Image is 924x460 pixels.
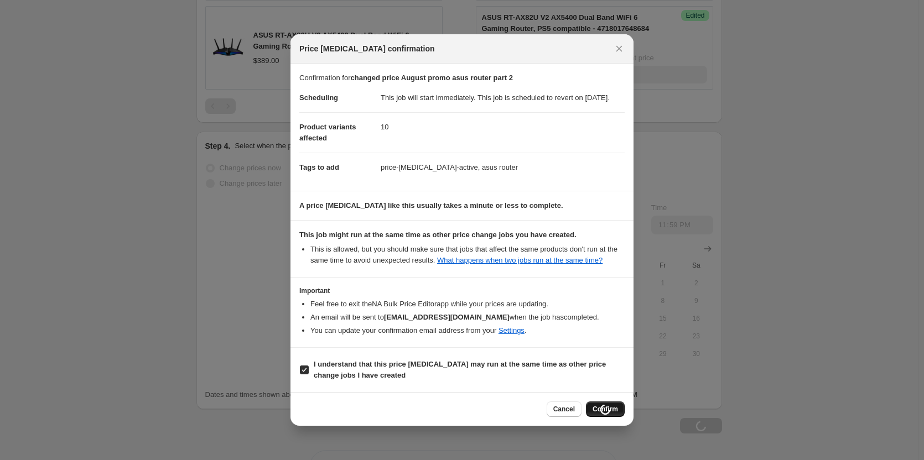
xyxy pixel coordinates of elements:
li: An email will be sent to when the job has completed . [310,312,625,323]
b: [EMAIL_ADDRESS][DOMAIN_NAME] [384,313,510,321]
b: I understand that this price [MEDICAL_DATA] may run at the same time as other price change jobs I... [314,360,606,379]
b: A price [MEDICAL_DATA] like this usually takes a minute or less to complete. [299,201,563,210]
h3: Important [299,286,625,295]
dd: price-[MEDICAL_DATA]-active, asus router [381,153,625,182]
b: changed price August promo asus router part 2 [350,74,513,82]
button: Close [611,41,627,56]
dd: This job will start immediately. This job is scheduled to revert on [DATE]. [381,83,625,112]
li: Feel free to exit the NA Bulk Price Editor app while your prices are updating. [310,299,625,310]
p: Confirmation for [299,72,625,83]
span: Tags to add [299,163,339,171]
a: Settings [499,326,525,334]
span: Cancel [553,405,575,414]
span: Scheduling [299,93,338,102]
dd: 10 [381,112,625,142]
button: Cancel [547,401,582,417]
a: What happens when two jobs run at the same time? [437,256,603,264]
span: Product variants affected [299,123,356,142]
b: This job might run at the same time as other price change jobs you have created. [299,231,577,239]
li: You can update your confirmation email address from your . [310,325,625,336]
span: Price [MEDICAL_DATA] confirmation [299,43,435,54]
li: This is allowed, but you should make sure that jobs that affect the same products don ' t run at ... [310,244,625,266]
